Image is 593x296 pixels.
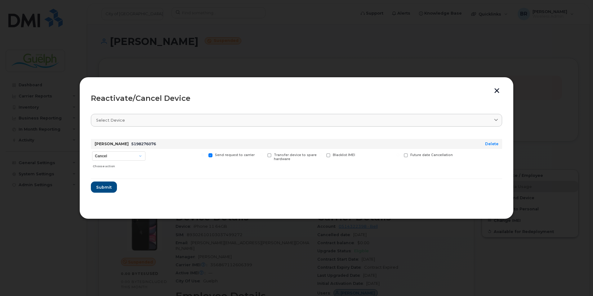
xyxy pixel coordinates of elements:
span: 5198276076 [131,141,156,146]
span: Blacklist IMEI [333,153,355,157]
input: Blacklist IMEI [319,153,322,156]
input: Future date Cancellation [396,153,399,156]
span: Select device [96,117,125,123]
div: Reactivate/Cancel Device [91,95,502,102]
span: Send request to carrier [215,153,255,157]
input: Send request to carrier [201,153,204,156]
span: Transfer device to spare hardware [274,153,317,161]
button: Submit [91,182,117,193]
div: Choose action [93,161,145,169]
a: Select device [91,114,502,127]
span: Future date Cancellation [410,153,453,157]
span: Submit [96,184,112,190]
input: Transfer device to spare hardware [260,153,263,156]
strong: [PERSON_NAME] [95,141,129,146]
a: Delete [485,141,498,146]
